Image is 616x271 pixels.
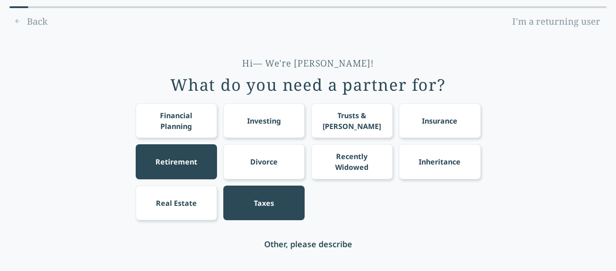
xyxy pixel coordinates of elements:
div: Financial Planning [144,110,208,132]
div: Taxes [254,198,274,209]
div: Other, please describe [264,238,352,250]
div: 0% complete [9,6,28,8]
a: I'm a returning user [506,14,607,29]
div: Divorce [250,156,278,167]
div: Insurance [422,116,457,126]
div: Real Estate [156,198,197,209]
div: Retirement [155,156,197,167]
div: What do you need a partner for? [170,76,446,94]
div: Investing [247,116,281,126]
div: Inheritance [419,156,461,167]
div: Recently Widowed [319,151,384,173]
div: Trusts & [PERSON_NAME] [319,110,384,132]
div: Hi— We're [PERSON_NAME]! [242,57,374,70]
